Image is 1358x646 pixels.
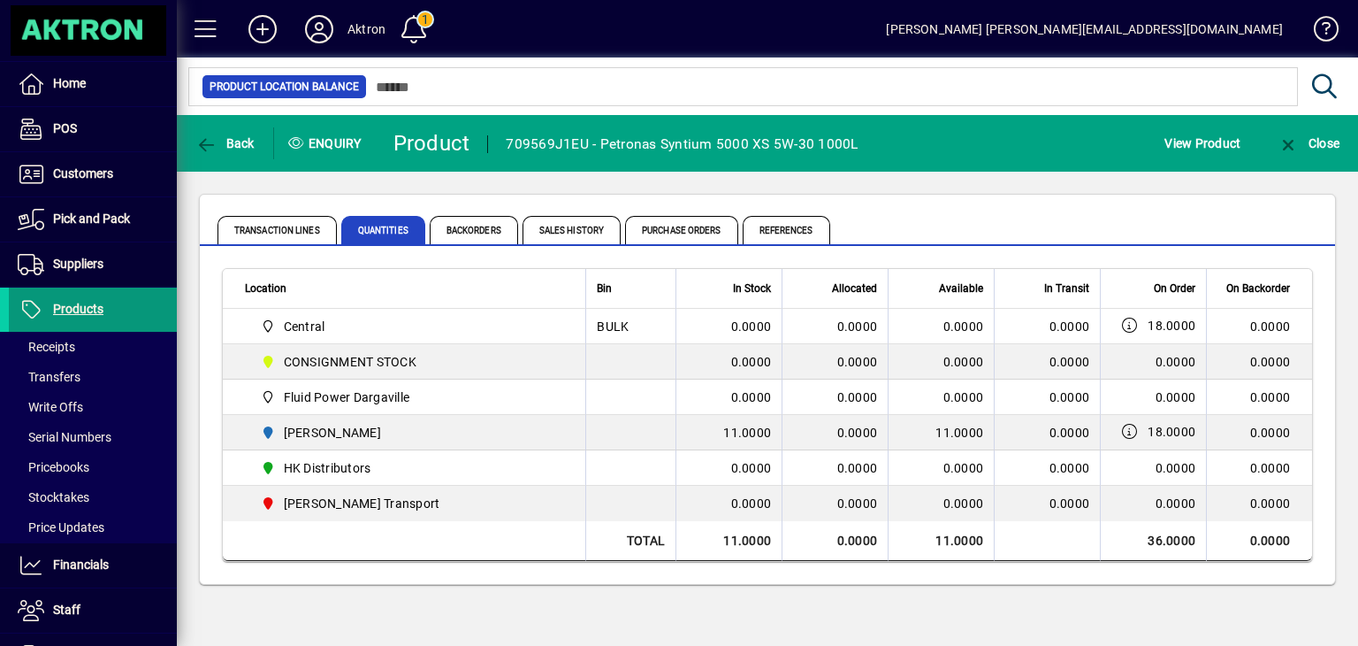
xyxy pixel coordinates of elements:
[18,430,111,444] span: Serial Numbers
[1301,4,1336,61] a: Knowledge Base
[675,380,782,415] td: 0.0000
[53,603,80,617] span: Staff
[1206,450,1312,486] td: 0.0000
[1156,495,1196,512] span: 0.0000
[837,496,878,511] span: 0.0000
[1148,423,1195,441] span: 18.0000
[341,216,425,244] span: Quantities
[675,309,782,344] td: 0.0000
[888,521,994,561] td: 11.0000
[284,424,381,442] span: [PERSON_NAME]
[254,493,566,514] span: T. Croft Transport
[217,216,337,244] span: Transaction Lines
[9,422,177,452] a: Serial Numbers
[18,490,89,504] span: Stocktakes
[1273,127,1344,159] button: Close
[743,216,830,244] span: References
[393,129,470,158] div: Product
[832,279,877,298] span: Allocated
[888,450,994,486] td: 0.0000
[675,521,782,561] td: 11.0000
[837,355,878,369] span: 0.0000
[1049,496,1090,511] span: 0.0000
[53,257,103,271] span: Suppliers
[888,309,994,344] td: 0.0000
[1164,129,1240,158] span: View Product
[291,13,347,45] button: Profile
[245,279,286,298] span: Location
[1259,127,1358,159] app-page-header-button: Close enquiry
[1156,459,1196,477] span: 0.0000
[585,521,675,561] td: Total
[1278,136,1339,150] span: Close
[284,459,371,477] span: HK Distributors
[1044,279,1089,298] span: In Transit
[675,486,782,521] td: 0.0000
[1156,353,1196,371] span: 0.0000
[1206,380,1312,415] td: 0.0000
[837,319,878,334] span: 0.0000
[9,543,177,588] a: Financials
[837,390,878,404] span: 0.0000
[1206,415,1312,450] td: 0.0000
[1206,344,1312,380] td: 0.0000
[1160,127,1245,159] button: View Product
[53,76,86,90] span: Home
[191,127,259,159] button: Back
[1049,426,1090,440] span: 0.0000
[837,461,878,475] span: 0.0000
[9,152,177,196] a: Customers
[939,279,983,298] span: Available
[254,316,566,337] span: Central
[1100,521,1206,561] td: 36.0000
[284,495,440,512] span: [PERSON_NAME] Transport
[675,450,782,486] td: 0.0000
[177,127,274,159] app-page-header-button: Back
[1156,388,1196,406] span: 0.0000
[1148,317,1195,335] span: 18.0000
[9,107,177,151] a: POS
[675,344,782,380] td: 0.0000
[53,121,77,135] span: POS
[254,422,566,443] span: HAMILTON
[675,415,782,450] td: 11.0000
[888,344,994,380] td: 0.0000
[9,62,177,106] a: Home
[837,426,878,440] span: 0.0000
[18,520,104,534] span: Price Updates
[18,460,89,474] span: Pricebooks
[9,482,177,512] a: Stocktakes
[9,362,177,392] a: Transfers
[9,452,177,482] a: Pricebooks
[9,392,177,422] a: Write Offs
[430,216,518,244] span: Backorders
[1049,390,1090,404] span: 0.0000
[597,279,612,298] span: Bin
[886,15,1283,43] div: [PERSON_NAME] [PERSON_NAME][EMAIL_ADDRESS][DOMAIN_NAME]
[284,388,410,406] span: Fluid Power Dargaville
[1206,521,1312,561] td: 0.0000
[18,400,83,414] span: Write Offs
[9,197,177,242] a: Pick and Pack
[254,387,566,408] span: Fluid Power Dargaville
[53,211,130,226] span: Pick and Pack
[9,242,177,287] a: Suppliers
[1226,279,1290,298] span: On Backorder
[1154,279,1195,298] span: On Order
[195,136,255,150] span: Back
[888,486,994,521] td: 0.0000
[18,370,80,384] span: Transfers
[888,380,994,415] td: 0.0000
[9,512,177,542] a: Price Updates
[888,415,994,450] td: 11.0000
[1049,319,1090,334] span: 0.0000
[53,166,113,181] span: Customers
[234,13,291,45] button: Add
[53,558,109,572] span: Financials
[523,216,621,244] span: Sales History
[733,279,771,298] span: In Stock
[585,309,675,344] td: BULK
[1206,309,1312,344] td: 0.0000
[254,458,566,479] span: HK Distributors
[1049,461,1090,475] span: 0.0000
